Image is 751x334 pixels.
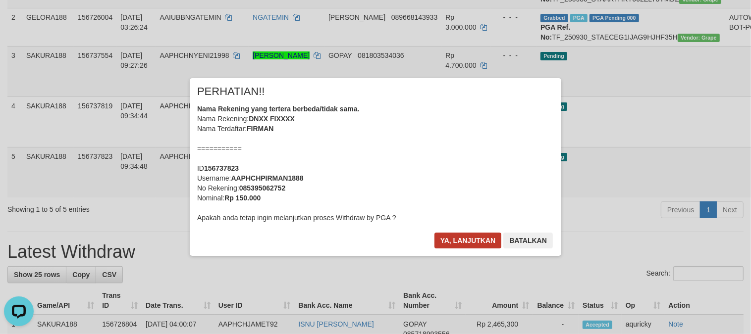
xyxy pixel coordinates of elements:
b: Nama Rekening yang tertera berbeda/tidak sama. [197,105,360,113]
b: 085395062752 [239,184,285,192]
span: PERHATIAN!! [197,87,265,96]
button: Batalkan [503,233,553,248]
b: 156737823 [204,164,239,172]
b: AAPHCHPIRMAN1888 [231,174,303,182]
b: Rp 150.000 [224,194,261,202]
b: DNXX FIXXXX [249,115,295,123]
div: Nama Rekening: Nama Terdaftar: =========== ID Username: No Rekening: Nominal: Apakah anda tetap i... [197,104,554,223]
button: Ya, lanjutkan [434,233,502,248]
button: Open LiveChat chat widget [4,4,34,34]
b: FIRMAN [247,125,273,133]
